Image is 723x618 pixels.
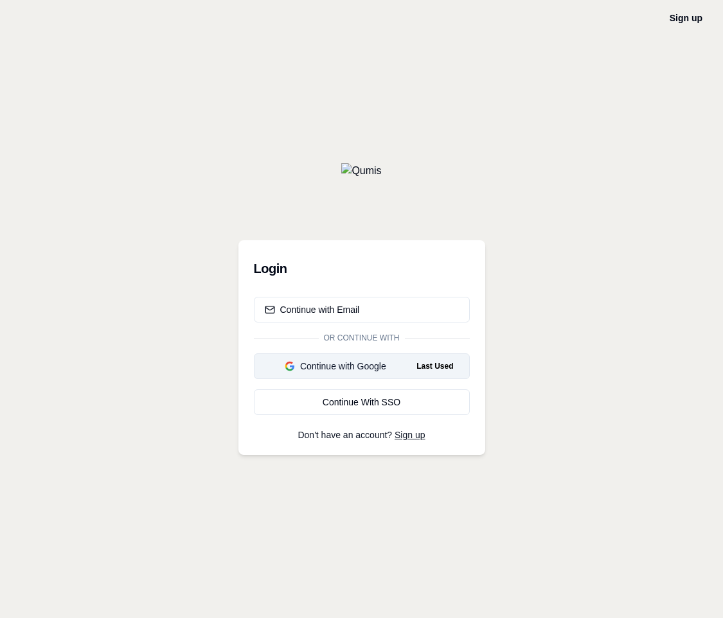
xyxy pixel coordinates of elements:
a: Sign up [670,13,702,23]
div: Continue With SSO [265,396,459,409]
h3: Login [254,256,470,281]
a: Sign up [395,430,425,440]
a: Continue With SSO [254,389,470,415]
img: Qumis [341,163,381,179]
span: Or continue with [319,333,405,343]
p: Don't have an account? [254,430,470,439]
div: Continue with Google [265,360,407,373]
button: Continue with GoogleLast Used [254,353,470,379]
span: Last Used [411,358,458,374]
button: Continue with Email [254,297,470,322]
div: Continue with Email [265,303,360,316]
